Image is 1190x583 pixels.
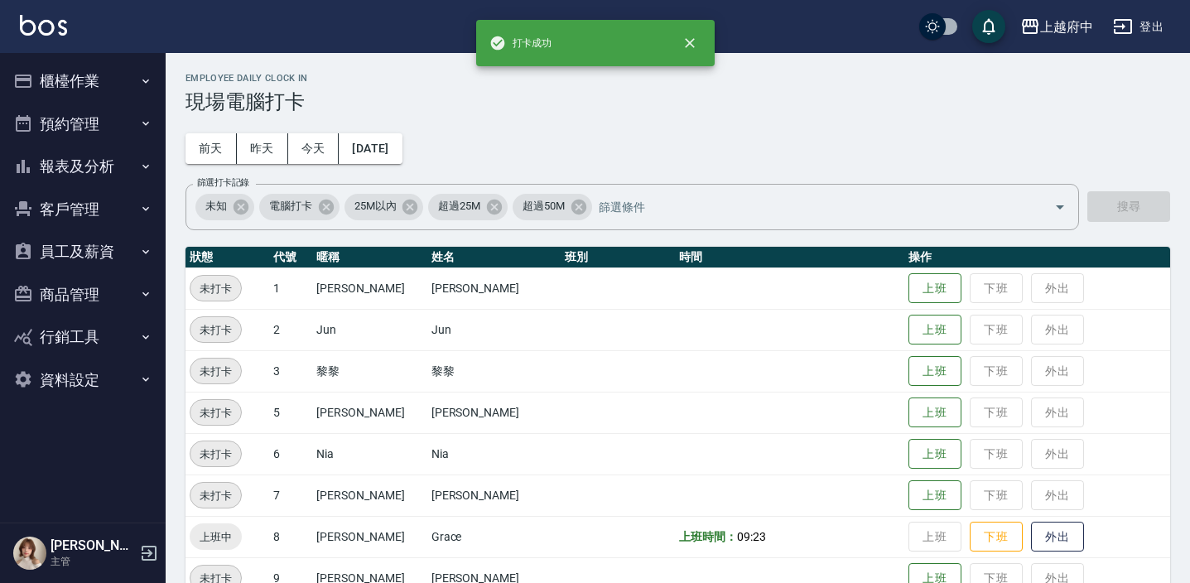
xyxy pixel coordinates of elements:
th: 操作 [904,247,1170,268]
span: 未打卡 [190,446,241,463]
td: 2 [269,309,312,350]
button: 商品管理 [7,273,159,316]
div: 上越府中 [1040,17,1093,37]
button: [DATE] [339,133,402,164]
button: 前天 [185,133,237,164]
button: 客戶管理 [7,188,159,231]
span: 25M以內 [344,198,407,214]
th: 代號 [269,247,312,268]
td: 7 [269,475,312,516]
div: 25M以內 [344,194,424,220]
td: Nia [427,433,561,475]
button: 資料設定 [7,359,159,402]
button: 今天 [288,133,340,164]
button: 預約管理 [7,103,159,146]
input: 篩選條件 [595,192,1025,221]
button: 行銷工具 [7,316,159,359]
img: Person [13,537,46,570]
th: 姓名 [427,247,561,268]
td: Grace [427,516,561,557]
button: 上越府中 [1014,10,1100,44]
span: 未打卡 [190,280,241,297]
button: 上班 [908,397,961,428]
th: 時間 [675,247,904,268]
button: 員工及薪資 [7,230,159,273]
button: 櫃檯作業 [7,60,159,103]
button: 上班 [908,356,961,387]
td: 8 [269,516,312,557]
button: Open [1047,194,1073,220]
span: 未知 [195,198,237,214]
td: [PERSON_NAME] [312,475,426,516]
td: 黎黎 [427,350,561,392]
td: [PERSON_NAME] [312,516,426,557]
span: 超過25M [428,198,490,214]
button: 登出 [1106,12,1170,42]
button: close [672,25,708,61]
button: 下班 [970,522,1023,552]
h5: [PERSON_NAME] [51,537,135,554]
td: 黎黎 [312,350,426,392]
h3: 現場電腦打卡 [185,90,1170,113]
td: [PERSON_NAME] [427,475,561,516]
button: 上班 [908,480,961,511]
div: 超過25M [428,194,508,220]
td: [PERSON_NAME] [312,267,426,309]
td: [PERSON_NAME] [427,267,561,309]
td: 5 [269,392,312,433]
h2: Employee Daily Clock In [185,73,1170,84]
button: 昨天 [237,133,288,164]
span: 上班中 [190,528,242,546]
td: Jun [427,309,561,350]
button: 外出 [1031,522,1084,552]
button: 上班 [908,439,961,470]
td: Nia [312,433,426,475]
b: 上班時間： [679,530,737,543]
td: 1 [269,267,312,309]
button: 上班 [908,315,961,345]
div: 超過50M [513,194,592,220]
th: 狀態 [185,247,269,268]
span: 電腦打卡 [259,198,322,214]
label: 篩選打卡記錄 [197,176,249,189]
p: 主管 [51,554,135,569]
span: 打卡成功 [489,35,552,51]
img: Logo [20,15,67,36]
td: 6 [269,433,312,475]
span: 未打卡 [190,321,241,339]
td: 3 [269,350,312,392]
span: 未打卡 [190,363,241,380]
td: [PERSON_NAME] [427,392,561,433]
div: 未知 [195,194,254,220]
td: [PERSON_NAME] [312,392,426,433]
button: 上班 [908,273,961,304]
th: 班別 [561,247,675,268]
button: 報表及分析 [7,145,159,188]
th: 暱稱 [312,247,426,268]
span: 超過50M [513,198,575,214]
span: 09:23 [737,530,766,543]
button: save [972,10,1005,43]
td: Jun [312,309,426,350]
div: 電腦打卡 [259,194,340,220]
span: 未打卡 [190,404,241,422]
span: 未打卡 [190,487,241,504]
